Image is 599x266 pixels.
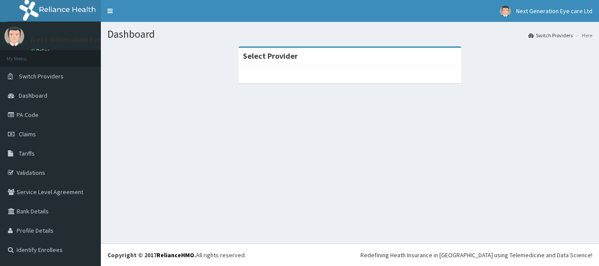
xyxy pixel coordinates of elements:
img: User Image [4,26,24,46]
a: Switch Providers [528,32,573,39]
span: Claims [19,130,36,138]
a: RelianceHMO [157,251,194,259]
h1: Dashboard [107,28,592,40]
strong: Copyright © 2017 . [107,251,196,259]
a: Online [31,48,52,54]
strong: Select Provider [243,51,298,61]
div: Redefining Heath Insurance in [GEOGRAPHIC_DATA] using Telemedicine and Data Science! [360,251,592,259]
span: Next Generation Eye care Ltd [516,7,592,15]
span: Dashboard [19,92,47,99]
span: Switch Providers [19,72,64,80]
footer: All rights reserved. [101,244,599,266]
p: Next Generation Eye care Ltd [31,35,132,43]
span: Tariffs [19,149,35,157]
img: User Image [500,6,511,17]
li: Here [574,32,592,39]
